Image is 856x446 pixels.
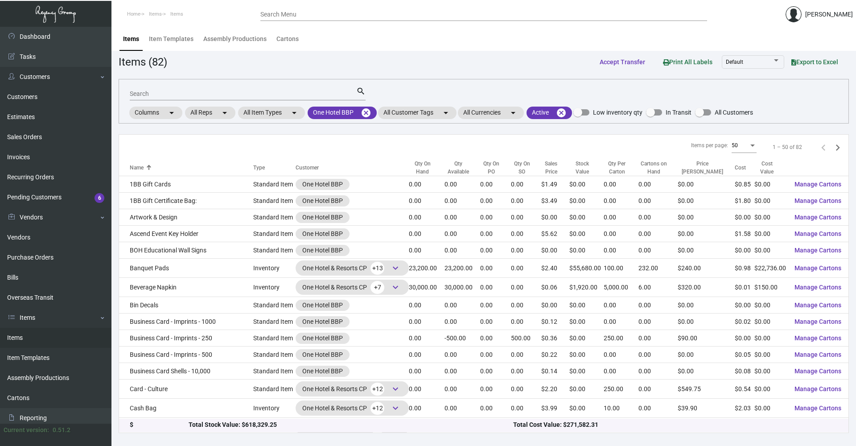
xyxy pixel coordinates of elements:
td: Standard Item [253,209,296,226]
button: Manage Cartons [787,314,848,330]
td: Standard Item [253,226,296,242]
td: 0.00 [444,209,480,226]
span: Low inventory qty [593,107,642,118]
td: 0.00 [409,380,444,399]
td: $0.00 [569,347,604,363]
div: [PERSON_NAME] [805,10,853,19]
div: One Hotel BBP [302,301,343,310]
td: $0.00 [735,330,754,347]
td: 0.00 [638,363,678,380]
div: One Hotel BBP [302,367,343,376]
span: Manage Cartons [794,318,841,325]
button: Manage Cartons [787,297,848,313]
span: All Customers [715,107,753,118]
span: In Transit [666,107,691,118]
td: 500.00 [511,330,541,347]
td: 0.00 [511,399,541,418]
td: 0.00 [511,278,541,297]
div: One Hotel BBP [302,334,343,343]
td: $1.49 [541,176,569,193]
td: 0.00 [409,363,444,380]
span: +13 [370,262,384,275]
mat-icon: search [356,86,366,97]
div: Assembly Productions [203,34,267,44]
td: 0.00 [604,226,638,242]
td: $0.00 [678,193,735,209]
div: Qty Per Carton [604,160,638,176]
td: Business Card - Imprints - 250 [119,330,253,347]
td: $0.00 [754,176,787,193]
td: 0.00 [604,297,638,314]
td: $0.00 [678,314,735,330]
button: Manage Cartons [787,193,848,209]
td: 0.00 [409,347,444,363]
td: 232.00 [638,259,678,278]
td: Beverage Napkin [119,278,253,297]
td: 0.00 [444,347,480,363]
td: $1,920.00 [569,278,604,297]
td: $0.00 [569,297,604,314]
td: Business Card Shells - 10,000 [119,363,253,380]
div: Qty On PO [480,160,511,176]
span: +12 [370,402,384,415]
button: Manage Cartons [787,260,848,276]
td: 0.00 [638,226,678,242]
div: Qty On PO [480,160,503,176]
td: $5.62 [541,226,569,242]
td: $1.58 [735,226,754,242]
td: $0.06 [541,278,569,297]
mat-icon: arrow_drop_down [166,107,177,118]
span: Manage Cartons [794,214,841,221]
div: Sales Price [541,160,569,176]
td: 0.00 [444,314,480,330]
td: 0.00 [480,176,511,193]
td: 0.00 [409,226,444,242]
td: 0.00 [409,330,444,347]
span: Manage Cartons [794,230,841,237]
td: 0.00 [604,242,638,259]
td: $2.03 [735,399,754,418]
td: Cash Bag [119,399,253,418]
td: 0.00 [638,380,678,399]
td: $0.02 [735,314,754,330]
td: $0.00 [678,363,735,380]
span: Manage Cartons [794,247,841,254]
td: 0.00 [444,363,480,380]
mat-icon: arrow_drop_down [289,107,300,118]
td: 0.00 [638,242,678,259]
span: Manage Cartons [794,334,841,342]
td: $0.00 [569,363,604,380]
td: $0.00 [735,297,754,314]
span: Manage Cartons [794,368,841,375]
td: $0.12 [541,314,569,330]
div: Items [123,34,139,44]
td: 0.00 [480,363,511,380]
td: $0.00 [569,176,604,193]
td: 0.00 [604,209,638,226]
td: Inventory [253,278,296,297]
td: 0.00 [511,297,541,314]
td: 30,000.00 [444,278,480,297]
div: 1 – 50 of 82 [773,143,802,151]
div: Qty On SO [511,160,541,176]
td: $0.00 [541,242,569,259]
td: $0.98 [735,259,754,278]
div: Cost Value [754,160,787,176]
div: Qty Per Carton [604,160,630,176]
span: Manage Cartons [794,301,841,309]
td: $0.00 [754,330,787,347]
span: Default [726,59,743,65]
button: Print All Labels [656,54,720,70]
td: $3.49 [541,193,569,209]
td: 0.00 [604,193,638,209]
td: 1BB Gift Certificate Bag: [119,193,253,209]
td: $0.22 [541,347,569,363]
button: Manage Cartons [787,226,848,242]
mat-icon: arrow_drop_down [219,107,230,118]
button: Previous page [816,140,831,154]
button: Manage Cartons [787,176,848,192]
td: $0.85 [735,176,754,193]
td: $0.00 [569,242,604,259]
td: 0.00 [480,259,511,278]
span: Export to Excel [791,58,838,66]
